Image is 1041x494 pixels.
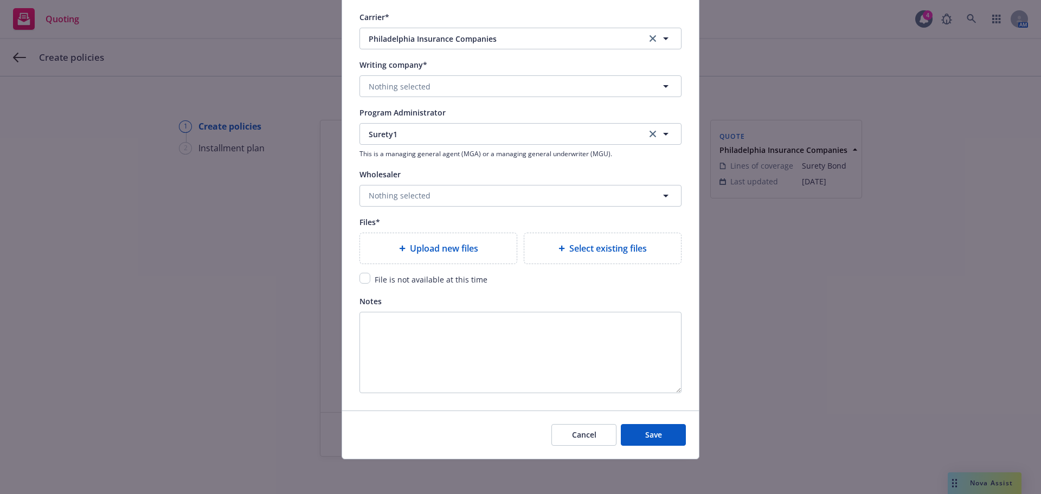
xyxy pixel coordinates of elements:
a: clear selection [646,32,659,45]
span: Select existing files [569,242,647,255]
span: Carrier* [359,12,389,22]
span: Wholesaler [359,169,401,179]
span: This is a managing general agent (MGA) or a managing general underwriter (MGU). [359,149,682,158]
span: Writing company* [359,60,427,70]
button: Philadelphia Insurance Companiesclear selection [359,28,682,49]
button: Cancel [551,424,616,446]
span: Save [645,429,662,440]
span: Philadelphia Insurance Companies [369,33,630,44]
span: Upload new files [410,242,478,255]
div: Upload new files [359,233,517,264]
span: Files* [359,217,380,227]
button: Save [621,424,686,446]
span: Surety1 [369,129,630,140]
button: Nothing selected [359,185,682,207]
span: Notes [359,296,382,306]
div: Select existing files [524,233,682,264]
span: Cancel [572,429,596,440]
button: Nothing selected [359,75,682,97]
span: Nothing selected [369,190,430,201]
span: Nothing selected [369,81,430,92]
a: clear selection [646,127,659,140]
button: Surety1clear selection [359,123,682,145]
span: Program Administrator [359,107,446,118]
span: File is not available at this time [375,274,487,285]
